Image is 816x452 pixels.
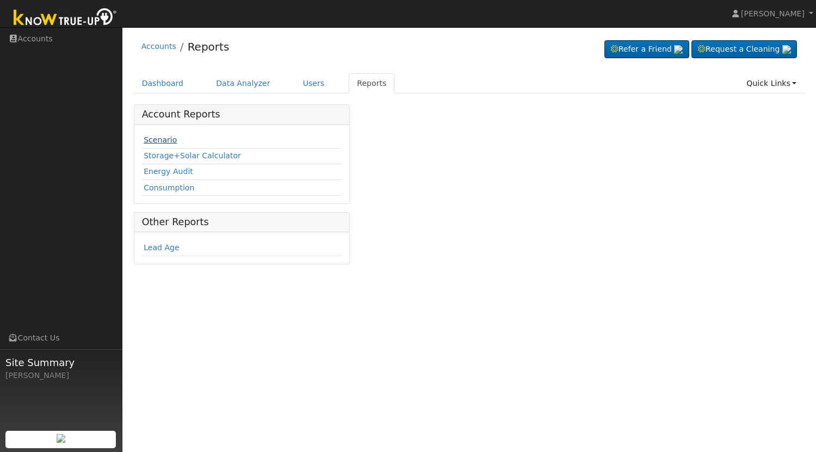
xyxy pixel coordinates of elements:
img: retrieve [57,434,65,443]
a: Quick Links [738,73,805,94]
div: [PERSON_NAME] [5,370,116,381]
img: retrieve [674,45,683,54]
a: Accounts [141,42,176,51]
a: Users [295,73,333,94]
a: Energy Audit [144,167,193,176]
img: Know True-Up [8,6,122,30]
a: Lead Age [144,243,180,252]
h5: Other Reports [142,216,342,228]
img: retrieve [782,45,791,54]
a: Data Analyzer [208,73,279,94]
a: Request a Cleaning [691,40,797,59]
a: Storage+Solar Calculator [144,151,241,160]
a: Refer a Friend [604,40,689,59]
a: Dashboard [134,73,192,94]
span: [PERSON_NAME] [741,9,805,18]
a: Reports [188,40,230,53]
a: Reports [349,73,394,94]
span: Site Summary [5,355,116,370]
a: Consumption [144,183,194,192]
a: Scenario [144,135,177,144]
h5: Account Reports [142,109,342,120]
